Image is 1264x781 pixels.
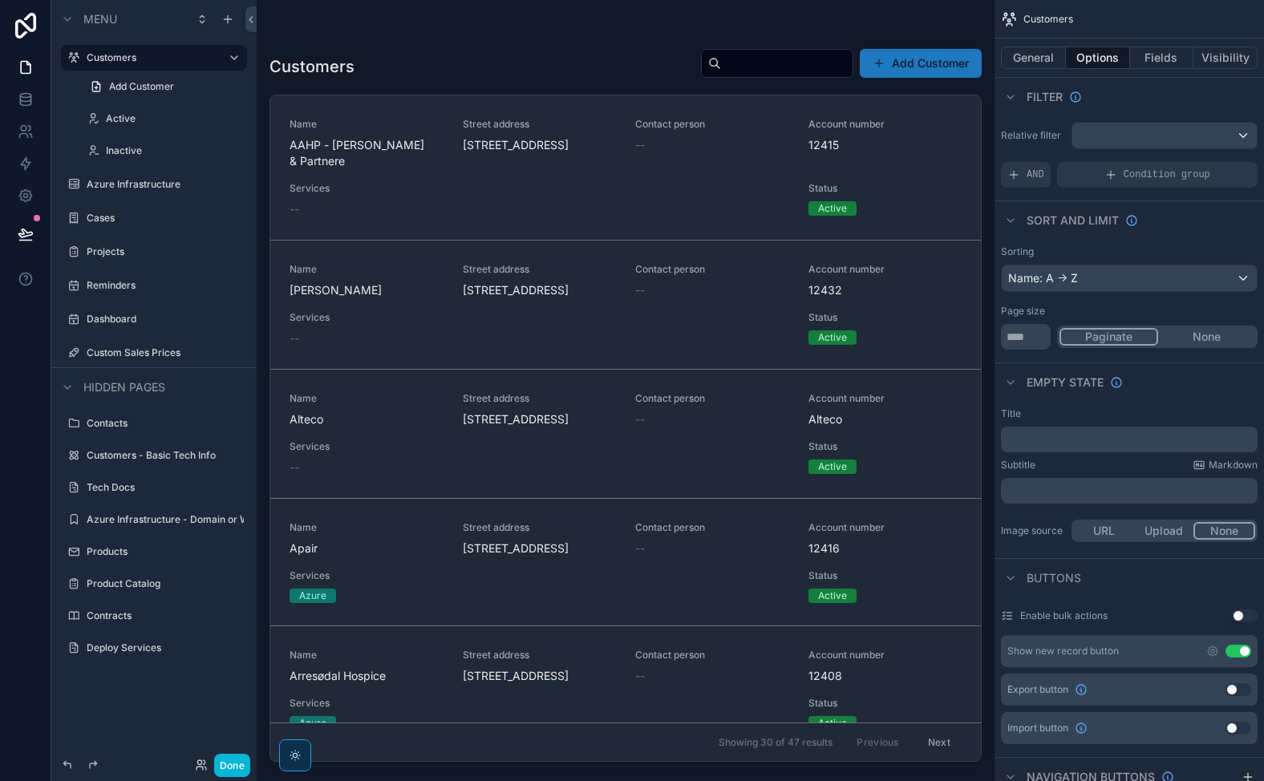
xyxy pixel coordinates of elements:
[1001,427,1258,452] div: scrollable content
[87,346,244,359] label: Custom Sales Prices
[917,730,962,755] button: Next
[87,609,244,622] label: Contracts
[87,178,244,191] label: Azure Infrastructure
[87,51,215,64] label: Customers
[1001,524,1065,537] label: Image source
[1020,609,1108,622] label: Enable bulk actions
[109,80,174,93] span: Add Customer
[1158,328,1255,346] button: None
[1001,245,1034,258] label: Sorting
[87,577,244,590] label: Product Catalog
[80,74,247,99] a: Add Customer
[83,379,165,395] span: Hidden pages
[106,144,244,157] label: Inactive
[1027,212,1119,229] span: Sort And Limit
[83,11,117,27] span: Menu
[1134,522,1194,540] button: Upload
[1209,459,1258,471] span: Markdown
[1059,328,1158,346] button: Paginate
[1027,570,1081,586] span: Buttons
[1007,722,1068,734] span: Import button
[1007,683,1068,696] span: Export button
[87,481,244,494] label: Tech Docs
[1007,645,1119,658] div: Show new record button
[1001,47,1066,69] button: General
[1074,522,1134,540] button: URL
[1001,407,1021,420] label: Title
[1193,522,1255,540] button: None
[1001,478,1258,504] div: scrollable content
[1124,168,1210,181] span: Condition group
[87,417,244,430] label: Contacts
[87,279,244,292] label: Reminders
[1001,459,1035,471] label: Subtitle
[106,112,244,125] label: Active
[1027,374,1104,390] span: Empty state
[719,736,833,749] span: Showing 30 of 47 results
[87,313,244,326] label: Dashboard
[1001,265,1258,292] button: Name: A -> Z
[87,513,244,526] label: Azure Infrastructure - Domain or Workgroup
[87,641,244,654] label: Deploy Services
[1193,47,1258,69] button: Visibility
[1023,13,1073,26] span: Customers
[1027,168,1044,181] span: AND
[1193,459,1258,471] a: Markdown
[1027,89,1063,105] span: Filter
[214,754,250,777] button: Done
[1001,305,1045,318] label: Page size
[1130,47,1194,69] button: Fields
[1001,129,1065,142] label: Relative filter
[87,449,244,462] label: Customers - Basic Tech Info
[1002,265,1257,291] div: Name: A -> Z
[1066,47,1130,69] button: Options
[87,245,244,258] label: Projects
[87,545,244,558] label: Products
[87,212,244,225] label: Cases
